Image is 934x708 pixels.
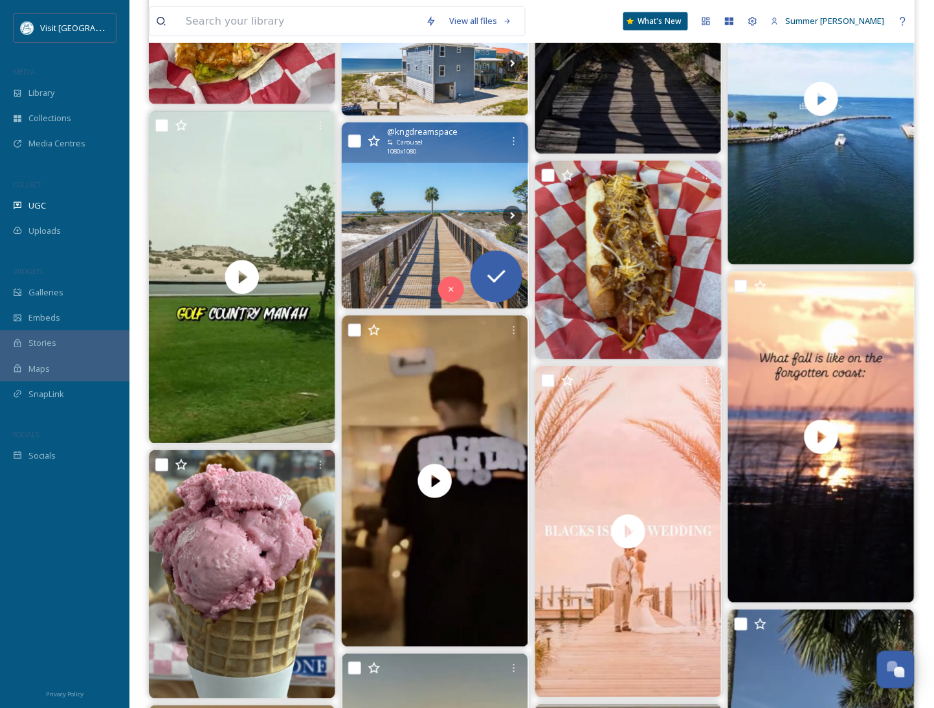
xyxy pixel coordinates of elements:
[877,651,915,689] button: Open Chat
[13,429,39,439] span: SOCIALS
[28,363,50,375] span: Maps
[28,87,54,99] span: Library
[443,8,518,34] a: View all files
[149,111,335,443] video: #dubai #burjkhalifa #gulfcountyfl
[28,388,64,400] span: SnapLink
[149,450,335,699] img: Some days just scream for ice cream. Two scoops? Three? We don’t judge. 😉🍦 #BeachDayFuel #scallop...
[28,225,61,237] span: Uploads
[786,15,885,27] span: Summer [PERSON_NAME]
[13,179,41,189] span: COLLECT
[28,137,85,150] span: Media Centres
[387,147,416,156] span: 1080 x 1080
[149,111,335,443] img: thumbnail
[342,122,528,309] img: The path to family memories starts right here! 🌊✨ Private beach access? We've got you!!! Book you...
[342,315,528,647] video: #persija #psj #persijaselamanya👆
[21,21,34,34] img: download%20%282%29.png
[13,67,36,76] span: MEDIA
[13,266,43,276] span: WIDGETS
[342,11,528,116] img: Welcome to Coasting on Catamaran, a brand-new addition to our Coastline Vacation Rentals family, ...
[728,271,915,603] video: Welcome fall! It’s that time of year where the sunsets are always golden and the fish bite is alw...
[623,12,688,30] a: What's New
[28,112,71,124] span: Collections
[728,271,915,603] img: thumbnail
[387,126,458,138] span: @ kngdreamspace
[28,312,60,324] span: Embeds
[46,686,83,702] a: Privacy Policy
[764,8,891,34] a: Summer [PERSON_NAME]
[28,450,56,462] span: Socials
[535,366,722,698] video: Calling all 2026 brides ✨ Blacks Island is your dream destination for a small, intimate wedding. ...
[397,138,423,147] span: Carousel
[40,21,140,34] span: Visit [GEOGRAPHIC_DATA]
[535,161,722,360] img: When chili meets cheese and cozies up on a hot dog bun… it’s game over. Messy? Yep. Worth it? Abs...
[28,200,46,212] span: UGC
[342,315,528,647] img: thumbnail
[28,286,63,299] span: Galleries
[535,366,722,698] img: thumbnail
[28,337,56,349] span: Stories
[179,7,419,36] input: Search your library
[46,691,83,699] span: Privacy Policy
